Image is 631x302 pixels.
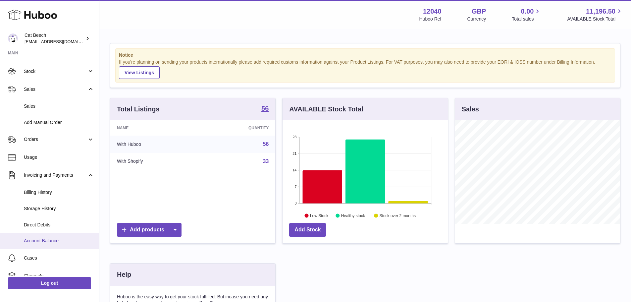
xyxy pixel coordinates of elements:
[119,59,611,79] div: If you're planning on sending your products internationally please add required customs informati...
[24,103,94,109] span: Sales
[25,32,84,45] div: Cat Beech
[263,141,269,147] a: 56
[380,213,416,218] text: Stock over 2 months
[24,172,87,178] span: Invoicing and Payments
[24,222,94,228] span: Direct Debits
[110,136,199,153] td: With Huboo
[423,7,442,16] strong: 12040
[472,7,486,16] strong: GBP
[25,39,97,44] span: [EMAIL_ADDRESS][DOMAIN_NAME]
[24,119,94,126] span: Add Manual Order
[341,213,365,218] text: Healthy stock
[295,201,297,205] text: 0
[567,7,623,22] a: 11,196.50 AVAILABLE Stock Total
[261,105,269,113] a: 56
[512,16,541,22] span: Total sales
[119,52,611,58] strong: Notice
[199,120,276,136] th: Quantity
[110,153,199,170] td: With Shopify
[24,189,94,196] span: Billing History
[8,33,18,43] img: internalAdmin-12040@internal.huboo.com
[117,105,160,114] h3: Total Listings
[24,255,94,261] span: Cases
[512,7,541,22] a: 0.00 Total sales
[310,213,329,218] text: Low Stock
[521,7,534,16] span: 0.00
[24,136,87,143] span: Orders
[295,185,297,189] text: 7
[263,158,269,164] a: 33
[586,7,615,16] span: 11,196.50
[293,135,297,139] text: 28
[24,238,94,244] span: Account Balance
[110,120,199,136] th: Name
[419,16,442,22] div: Huboo Ref
[24,68,87,75] span: Stock
[24,273,94,279] span: Channels
[119,66,160,79] a: View Listings
[117,223,182,237] a: Add products
[24,154,94,160] span: Usage
[8,277,91,289] a: Log out
[467,16,486,22] div: Currency
[293,151,297,155] text: 21
[24,206,94,212] span: Storage History
[289,105,363,114] h3: AVAILABLE Stock Total
[117,270,131,279] h3: Help
[462,105,479,114] h3: Sales
[24,86,87,92] span: Sales
[289,223,326,237] a: Add Stock
[293,168,297,172] text: 14
[261,105,269,112] strong: 56
[567,16,623,22] span: AVAILABLE Stock Total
